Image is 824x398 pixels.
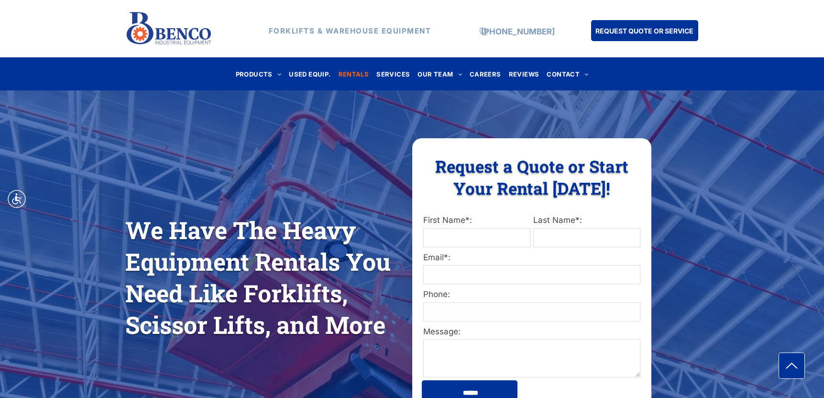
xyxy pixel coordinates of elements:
[423,214,530,227] label: First Name*:
[533,214,640,227] label: Last Name*:
[423,288,640,301] label: Phone:
[125,214,391,341] span: We Have The Heavy Equipment Rentals You Need Like Forklifts, Scissor Lifts, and More
[423,252,640,264] label: Email*:
[269,26,431,35] strong: FORKLIFTS & WAREHOUSE EQUIPMENT
[285,67,334,80] a: USED EQUIP.
[232,67,286,80] a: PRODUCTS
[595,22,693,40] span: REQUEST QUOTE OR SERVICE
[435,155,628,199] span: Request a Quote or Start Your Rental [DATE]!
[335,67,373,80] a: RENTALS
[466,67,505,80] a: CAREERS
[423,326,640,338] label: Message:
[373,67,414,80] a: SERVICES
[505,67,543,80] a: REVIEWS
[543,67,592,80] a: CONTACT
[591,20,698,41] a: REQUEST QUOTE OR SERVICE
[414,67,466,80] a: OUR TEAM
[481,27,555,36] a: [PHONE_NUMBER]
